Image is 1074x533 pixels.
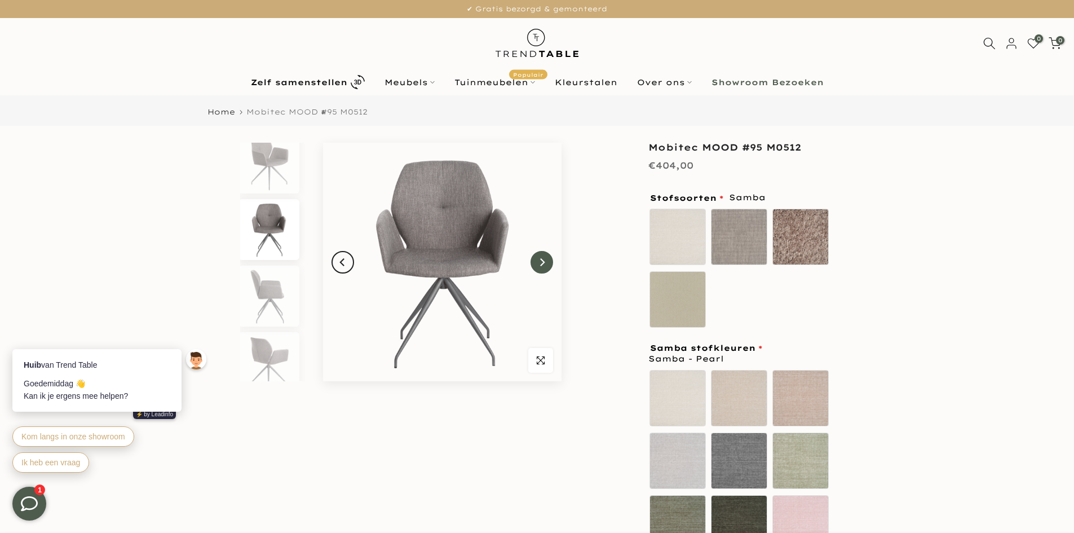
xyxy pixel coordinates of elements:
button: Previous [332,251,354,274]
a: TuinmeubelenPopulair [444,76,545,89]
b: Zelf samenstellen [251,78,347,86]
span: Populair [509,69,547,79]
a: Home [207,108,235,116]
span: Samba stofkleuren [650,344,762,352]
h1: Mobitec MOOD #95 M0512 [648,143,834,152]
a: Kleurstalen [545,76,627,89]
button: Next [531,251,553,274]
span: Samba - Pearl [648,352,724,366]
iframe: bot-iframe [1,294,221,487]
a: Over ons [627,76,701,89]
a: 0 [1027,37,1040,50]
a: Zelf samenstellen [241,72,374,92]
iframe: toggle-frame [1,475,58,532]
a: 0 [1049,37,1061,50]
span: Mobitec MOOD #95 M0512 [246,107,368,116]
div: €404,00 [648,157,693,174]
img: trend-table [488,18,586,68]
b: Showroom Bezoeken [711,78,824,86]
span: Samba [729,191,766,205]
a: Showroom Bezoeken [701,76,833,89]
span: 0 [1056,36,1064,45]
span: Stofsoorten [650,194,723,202]
p: ✔ Gratis bezorgd & gemonteerd [14,3,1060,15]
span: 0 [1035,34,1043,43]
a: Meubels [374,76,444,89]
